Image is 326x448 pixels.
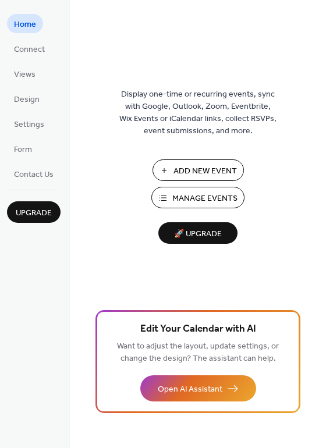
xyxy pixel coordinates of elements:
[119,88,277,137] span: Display one-time or recurring events, sync with Google, Outlook, Zoom, Eventbrite, Wix Events or ...
[151,187,245,208] button: Manage Events
[165,226,231,242] span: 🚀 Upgrade
[7,201,61,223] button: Upgrade
[172,193,238,205] span: Manage Events
[7,114,51,133] a: Settings
[7,89,47,108] a: Design
[158,222,238,244] button: 🚀 Upgrade
[14,119,44,131] span: Settings
[14,144,32,156] span: Form
[14,19,36,31] span: Home
[7,164,61,183] a: Contact Us
[153,159,244,181] button: Add New Event
[14,94,40,106] span: Design
[173,165,237,177] span: Add New Event
[14,44,45,56] span: Connect
[14,169,54,181] span: Contact Us
[140,375,256,401] button: Open AI Assistant
[7,14,43,33] a: Home
[7,139,39,158] a: Form
[140,321,256,337] span: Edit Your Calendar with AI
[14,69,36,81] span: Views
[117,339,279,367] span: Want to adjust the layout, update settings, or change the design? The assistant can help.
[16,207,52,219] span: Upgrade
[7,39,52,58] a: Connect
[158,383,222,396] span: Open AI Assistant
[7,64,42,83] a: Views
